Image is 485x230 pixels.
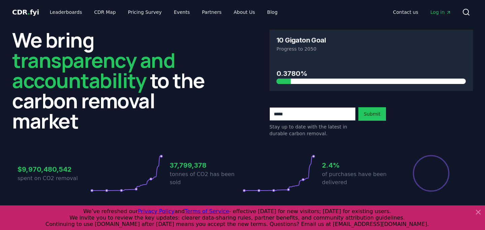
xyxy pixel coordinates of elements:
[44,6,283,18] nav: Main
[322,160,395,170] h3: 2.4%
[12,7,39,17] a: CDR.fyi
[123,6,167,18] a: Pricing Survey
[28,8,30,16] span: .
[12,30,216,131] h2: We bring to the carbon removal market
[430,9,451,16] span: Log in
[18,174,90,182] p: spent on CO2 removal
[412,154,450,192] div: Percentage of sales delivered
[388,6,457,18] nav: Main
[358,107,386,121] button: Submit
[388,6,424,18] a: Contact us
[277,37,326,44] h3: 10 Gigaton Goal
[18,164,90,174] h3: $9,970,480,542
[44,6,88,18] a: Leaderboards
[170,170,243,186] p: tonnes of CO2 has been sold
[168,6,195,18] a: Events
[425,6,457,18] a: Log in
[12,8,39,16] span: CDR fyi
[170,160,243,170] h3: 37,799,378
[228,6,260,18] a: About Us
[277,46,466,52] p: Progress to 2050
[12,46,175,94] span: transparency and accountability
[277,68,466,79] h3: 0.3780%
[262,6,283,18] a: Blog
[269,123,356,137] p: Stay up to date with the latest in durable carbon removal.
[197,6,227,18] a: Partners
[89,6,121,18] a: CDR Map
[322,170,395,186] p: of purchases have been delivered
